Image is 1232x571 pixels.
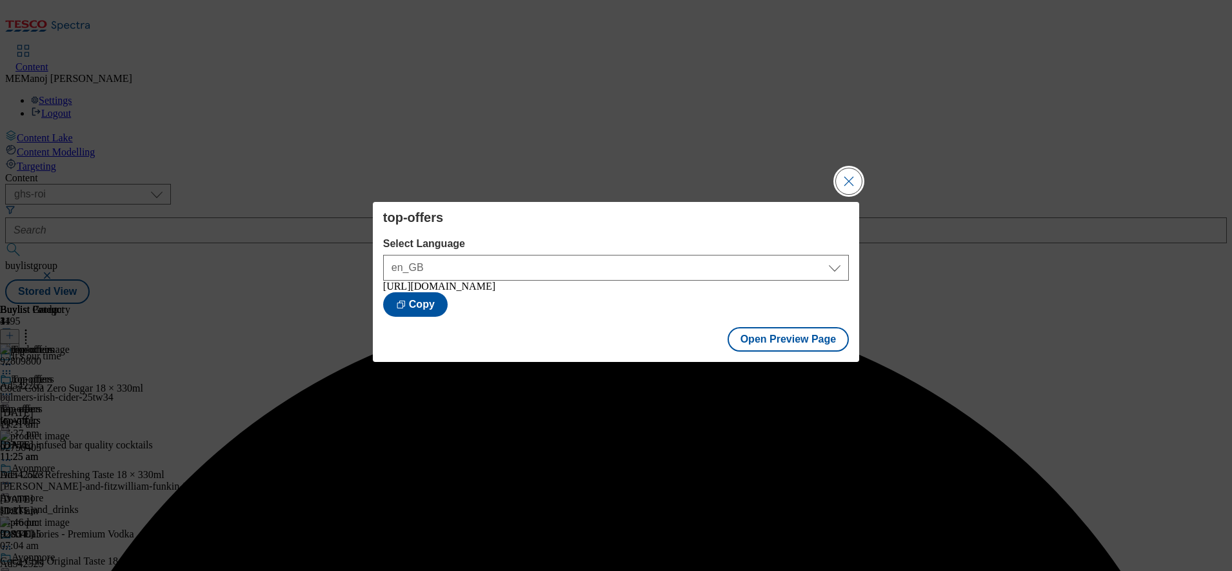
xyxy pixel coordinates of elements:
label: Select Language [383,238,849,250]
button: Copy [383,292,448,317]
button: Open Preview Page [728,327,849,352]
div: Modal [373,202,859,362]
button: Close Modal [836,168,862,194]
div: [URL][DOMAIN_NAME] [383,281,849,292]
h4: top-offers [383,210,849,225]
